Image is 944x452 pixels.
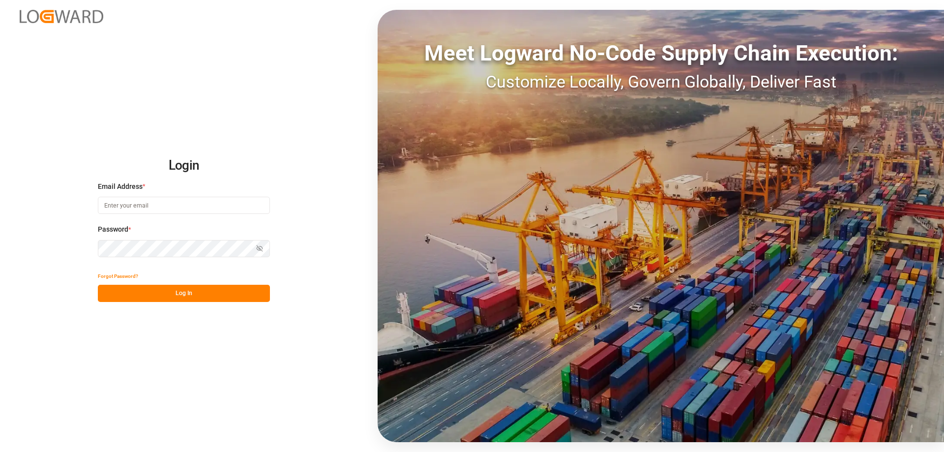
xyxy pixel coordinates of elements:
[98,285,270,302] button: Log In
[98,150,270,181] h2: Login
[98,224,128,235] span: Password
[378,69,944,94] div: Customize Locally, Govern Globally, Deliver Fast
[98,268,138,285] button: Forgot Password?
[378,37,944,69] div: Meet Logward No-Code Supply Chain Execution:
[20,10,103,23] img: Logward_new_orange.png
[98,197,270,214] input: Enter your email
[98,181,143,192] span: Email Address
